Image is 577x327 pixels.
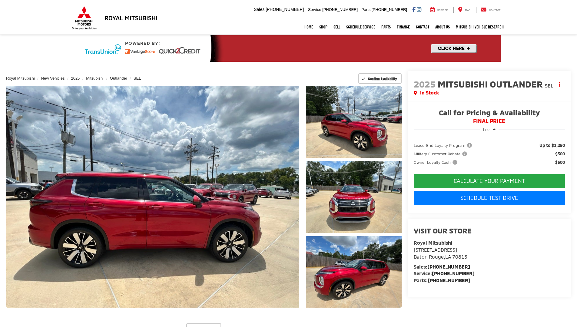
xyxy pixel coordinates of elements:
a: [STREET_ADDRESS] Baton Rouge,LA 70815 [414,247,467,259]
span: Lease-End Loyalty Program [414,142,473,148]
a: Outlander [110,76,127,81]
img: 2025 Mitsubishi Outlander SEL [3,85,302,309]
span: Sales [254,7,264,12]
a: [PHONE_NUMBER] [428,277,470,283]
img: 2025 Mitsubishi Outlander SEL [305,235,402,309]
a: Contact [476,7,505,13]
span: FINAL PRICE [414,118,565,124]
a: Facebook: Click to visit our Facebook page [412,7,416,12]
a: Contact [413,19,432,35]
a: New Vehicles [41,76,65,81]
a: Shop [316,19,330,35]
span: Military Customer Rebate [414,151,468,157]
a: Parts: Opens in a new tab [378,19,394,35]
img: Quick2Credit [77,35,501,62]
h2: Visit our Store [414,227,565,235]
span: In Stock [420,89,439,96]
img: 2025 Mitsubishi Outlander SEL [305,85,402,158]
a: 2025 [71,76,80,81]
a: Schedule Test Drive [414,191,565,205]
span: dropdown dots [559,82,560,87]
img: Mitsubishi [71,6,98,30]
a: Map [453,7,475,13]
a: [PHONE_NUMBER] [432,270,475,276]
span: , [414,254,467,259]
span: Mitsubishi Outlander [438,78,545,89]
button: CALCULATE YOUR PAYMENT [414,174,565,188]
span: [PHONE_NUMBER] [372,7,407,12]
strong: Royal Mitsubishi [414,240,452,246]
a: Finance [394,19,413,35]
button: Confirm Availability [358,73,402,84]
span: [PHONE_NUMBER] [322,7,358,12]
a: SEL [134,76,141,81]
button: Military Customer Rebate [414,151,469,157]
span: [STREET_ADDRESS] [414,247,457,253]
a: [PHONE_NUMBER] [427,264,470,269]
span: Owner Loyalty Cash [414,159,459,165]
button: Less [480,124,499,135]
a: Expand Photo 3 [306,236,402,308]
span: LA [445,254,451,259]
h3: Royal Mitsubishi [104,15,158,21]
a: Expand Photo 1 [306,86,402,158]
a: Instagram: Click to visit our Instagram page [417,7,421,12]
span: Contact [489,9,500,12]
span: Service [437,9,448,12]
strong: Service: [414,270,475,276]
span: 70815 [452,254,467,259]
strong: Sales: [414,264,470,269]
span: Up to $1,250 [539,142,565,148]
a: Home [301,19,316,35]
a: Schedule Service: Opens in a new tab [343,19,378,35]
span: Baton Rouge [414,254,444,259]
button: Actions [554,79,565,89]
span: Call for Pricing & Availability [414,109,565,118]
strong: Parts: [414,277,470,283]
a: About Us [432,19,453,35]
span: Confirm Availability [368,76,397,81]
button: Owner Loyalty Cash [414,159,459,165]
a: Service [426,7,453,13]
button: Lease-End Loyalty Program [414,142,474,148]
a: Mitsubishi [86,76,104,81]
span: Map [465,9,470,12]
span: SEL [545,83,553,88]
a: Royal Mitsubishi [6,76,35,81]
span: $500 [555,159,565,165]
a: Expand Photo 0 [6,86,299,308]
span: Service [308,7,321,12]
img: 2025 Mitsubishi Outlander SEL [305,160,402,233]
span: 2025 [414,78,436,89]
span: Parts [361,7,370,12]
a: Sell [330,19,343,35]
span: $500 [555,151,565,157]
span: [PHONE_NUMBER] [266,7,304,12]
span: Less [483,127,492,132]
a: Expand Photo 2 [306,161,402,233]
a: Mitsubishi Vehicle Research [453,19,507,35]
